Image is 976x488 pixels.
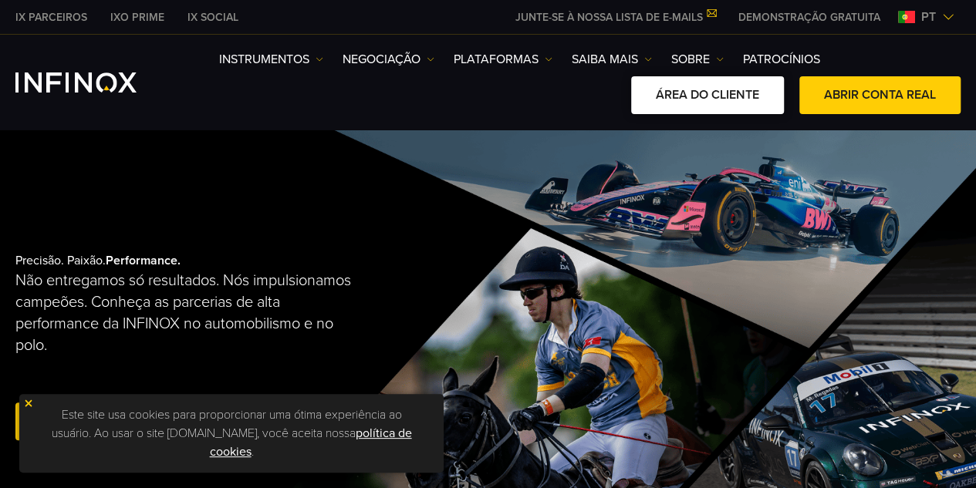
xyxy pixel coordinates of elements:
a: INFINOX Logo [15,72,173,93]
a: INFINOX [176,9,250,25]
a: ABRIR CONTA REAL [799,76,961,114]
a: JUNTE-SE À NOSSA LISTA DE E-MAILS [504,11,727,24]
a: INFINOX [4,9,99,25]
a: NEGOCIAÇÃO [343,50,434,69]
strong: Performance. [106,253,181,268]
a: ÁREA DO CLIENTE [631,76,784,114]
span: pt [915,8,942,26]
a: abra uma conta real [15,402,205,440]
img: yellow close icon [23,398,34,409]
a: INFINOX [99,9,176,25]
p: Este site usa cookies para proporcionar uma ótima experiência ao usuário. Ao usar o site [DOMAIN_... [27,402,436,465]
a: SOBRE [671,50,724,69]
a: PLATAFORMAS [454,50,552,69]
p: Não entregamos só resultados. Nós impulsionamos campeões. Conheça as parcerias de alta performanc... [15,270,356,356]
div: Precisão. Paixão. [15,228,441,469]
a: Patrocínios [743,50,820,69]
a: Saiba mais [572,50,652,69]
a: INFINOX MENU [727,9,892,25]
a: Instrumentos [219,50,323,69]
